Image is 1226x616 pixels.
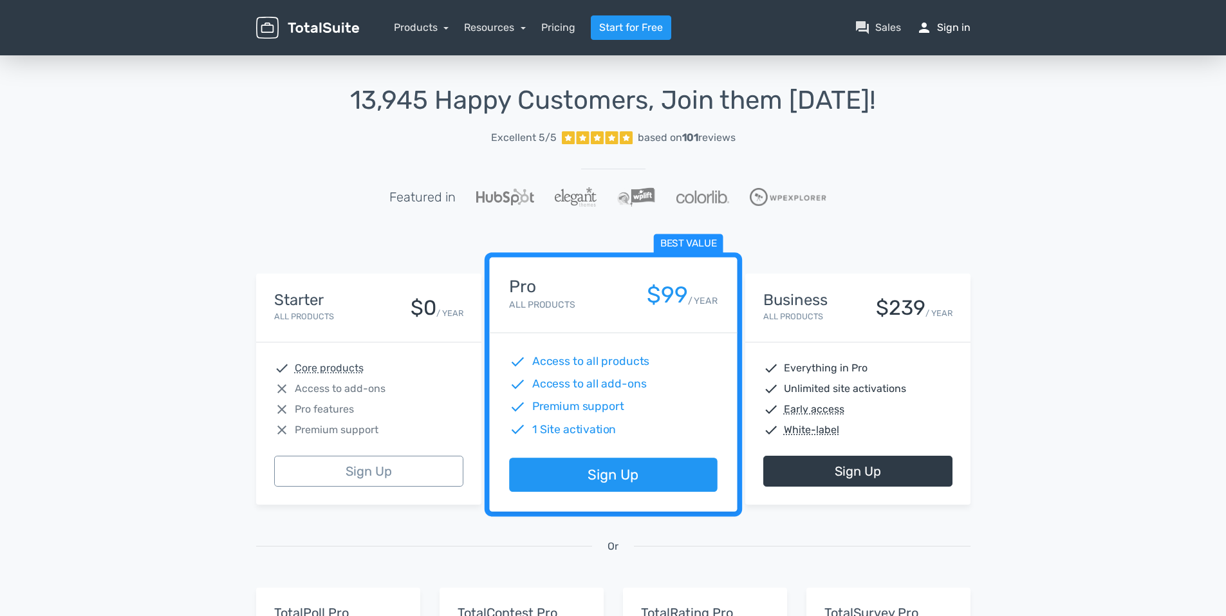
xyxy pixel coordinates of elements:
a: Sign Up [274,456,463,487]
abbr: Core products [295,360,364,376]
span: Best value [653,234,723,254]
small: All Products [509,299,575,310]
small: All Products [763,312,823,321]
span: check [509,353,526,370]
a: question_answerSales [855,20,901,35]
span: Or [608,539,618,554]
a: Pricing [541,20,575,35]
div: $0 [411,297,436,319]
h4: Pro [509,277,575,296]
span: check [274,360,290,376]
h4: Starter [274,292,334,308]
span: Everything in Pro [784,360,868,376]
h5: Featured in [389,190,456,204]
span: person [916,20,932,35]
span: Access to add-ons [295,381,385,397]
div: $239 [876,297,925,319]
span: close [274,381,290,397]
span: check [763,360,779,376]
div: based on reviews [638,130,736,145]
span: Pro features [295,402,354,417]
span: Premium support [532,398,624,415]
a: Start for Free [591,15,671,40]
span: Access to all products [532,353,649,370]
a: Resources [464,21,526,33]
small: / YEAR [687,294,717,308]
a: Excellent 5/5 based on101reviews [256,125,971,151]
span: check [509,398,526,415]
span: check [763,381,779,397]
small: All Products [274,312,334,321]
span: Access to all add-ons [532,376,646,393]
img: Hubspot [476,189,534,205]
span: check [509,421,526,438]
strong: 101 [682,131,698,144]
small: / YEAR [925,307,952,319]
img: WPLift [617,187,655,207]
span: question_answer [855,20,870,35]
a: Sign Up [763,456,952,487]
span: Unlimited site activations [784,381,906,397]
a: Products [394,21,449,33]
img: WPExplorer [750,188,826,206]
span: close [274,422,290,438]
span: Excellent 5/5 [491,130,557,145]
div: $99 [646,283,687,308]
a: Sign Up [509,458,717,492]
img: ElegantThemes [555,187,597,207]
h1: 13,945 Happy Customers, Join them [DATE]! [256,86,971,115]
span: close [274,402,290,417]
span: check [763,422,779,438]
img: TotalSuite for WordPress [256,17,359,39]
span: check [509,376,526,393]
abbr: White-label [784,422,839,438]
span: Premium support [295,422,378,438]
span: check [763,402,779,417]
a: personSign in [916,20,971,35]
h4: Business [763,292,828,308]
abbr: Early access [784,402,844,417]
small: / YEAR [436,307,463,319]
img: Colorlib [676,191,729,203]
span: 1 Site activation [532,421,616,438]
